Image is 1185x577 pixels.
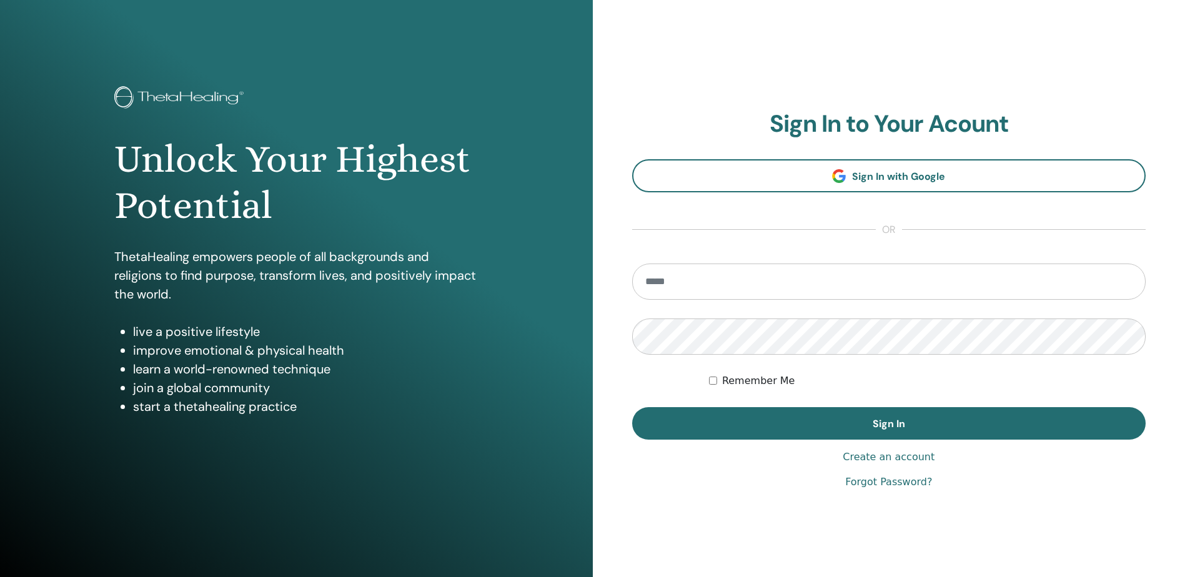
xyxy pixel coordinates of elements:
li: improve emotional & physical health [133,341,478,360]
li: live a positive lifestyle [133,322,478,341]
div: Keep me authenticated indefinitely or until I manually logout [709,373,1146,388]
span: Sign In [873,417,905,430]
span: Sign In with Google [852,170,945,183]
button: Sign In [632,407,1146,440]
h1: Unlock Your Highest Potential [114,136,478,229]
p: ThetaHealing empowers people of all backgrounds and religions to find purpose, transform lives, a... [114,247,478,303]
h2: Sign In to Your Acount [632,110,1146,139]
li: join a global community [133,378,478,397]
label: Remember Me [722,373,795,388]
span: or [876,222,902,237]
li: start a thetahealing practice [133,397,478,416]
a: Create an account [843,450,935,465]
a: Sign In with Google [632,159,1146,192]
li: learn a world-renowned technique [133,360,478,378]
a: Forgot Password? [845,475,932,490]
